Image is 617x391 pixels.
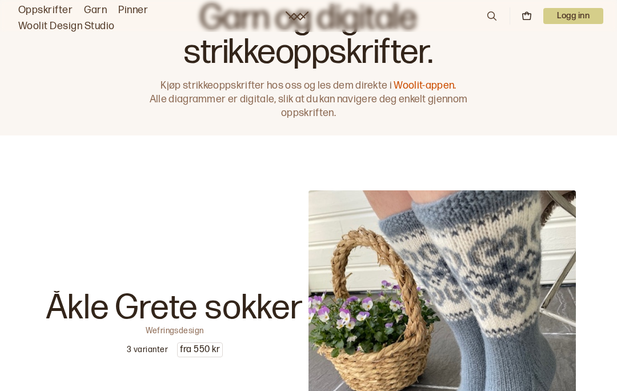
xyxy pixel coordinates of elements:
[84,2,107,18] a: Garn
[286,11,308,21] a: Woolit
[118,2,148,18] a: Pinner
[46,291,303,325] p: Åkle Grete sokker
[146,325,204,333] p: Wefringsdesign
[144,79,473,120] p: Kjøp strikkeoppskrifter hos oss og les dem direkte i Alle diagrammer er digitale, slik at du kan ...
[543,8,603,24] p: Logg inn
[178,343,222,357] p: fra 550 kr
[394,79,456,91] a: Woolit-appen.
[144,1,473,70] h1: Garn og digitale strikkeoppskrifter.
[18,2,73,18] a: Oppskrifter
[543,8,603,24] button: User dropdown
[127,344,168,356] p: 3 varianter
[18,18,115,34] a: Woolit Design Studio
